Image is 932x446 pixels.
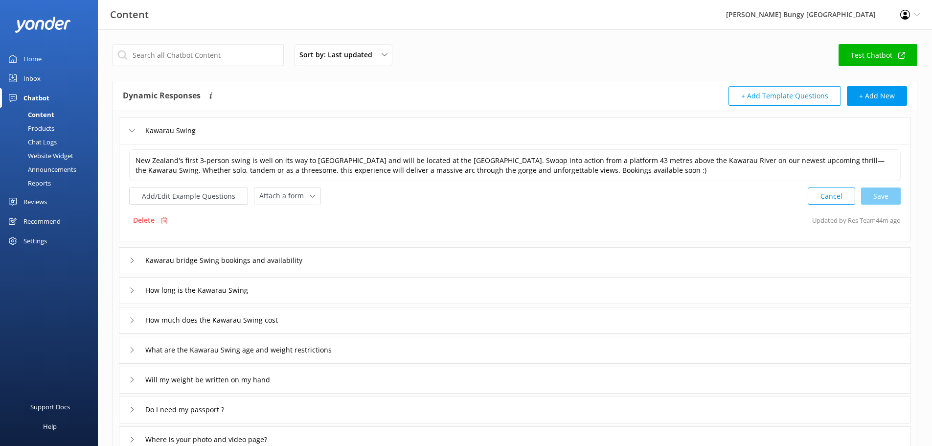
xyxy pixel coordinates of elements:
[129,188,248,205] button: Add/Edit Example Questions
[30,397,70,417] div: Support Docs
[6,121,98,135] a: Products
[23,49,42,69] div: Home
[728,86,841,106] button: + Add Template Questions
[145,375,270,385] span: Will my weight be written on my hand
[23,69,41,88] div: Inbox
[133,215,155,226] p: Delete
[145,255,302,266] span: Kawarau bridge Swing bookings and availability
[6,163,76,176] div: Announcements
[23,192,47,211] div: Reviews
[145,404,224,415] span: Do I need my passport ?
[6,135,98,149] a: Chat Logs
[145,345,332,355] span: What are the Kawarau Swing age and weight restrictions
[6,176,98,190] a: Reports
[6,108,98,121] a: Content
[6,108,54,121] div: Content
[23,88,49,108] div: Chatbot
[847,86,907,106] button: + Add New
[812,211,901,230] p: Updated by Res Team 44m ago
[145,285,248,296] span: How long is the Kawarau Swing
[299,49,378,60] span: Sort by: Last updated
[15,17,71,33] img: yonder-white-logo.png
[6,176,51,190] div: Reports
[6,149,98,163] a: Website Widget
[123,86,201,106] h4: Dynamic Responses
[6,149,73,163] div: Website Widget
[6,121,54,135] div: Products
[145,434,267,445] span: Where is your photo and video page?
[6,135,57,149] div: Chat Logs
[136,156,885,175] span: New Zealand's first 3-person swing is well on its way to [GEOGRAPHIC_DATA] and will be located at...
[23,211,61,231] div: Recommend
[113,44,284,66] input: Search all Chatbot Content
[259,190,310,201] span: Attach a form
[808,188,855,205] button: Cancel
[145,315,278,326] span: How much does the Kawarau Swing cost
[110,7,149,23] h3: Content
[23,231,47,251] div: Settings
[145,125,196,136] span: Kawarau Swing
[6,163,98,176] a: Announcements
[43,417,57,436] div: Help
[839,44,917,66] a: Test Chatbot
